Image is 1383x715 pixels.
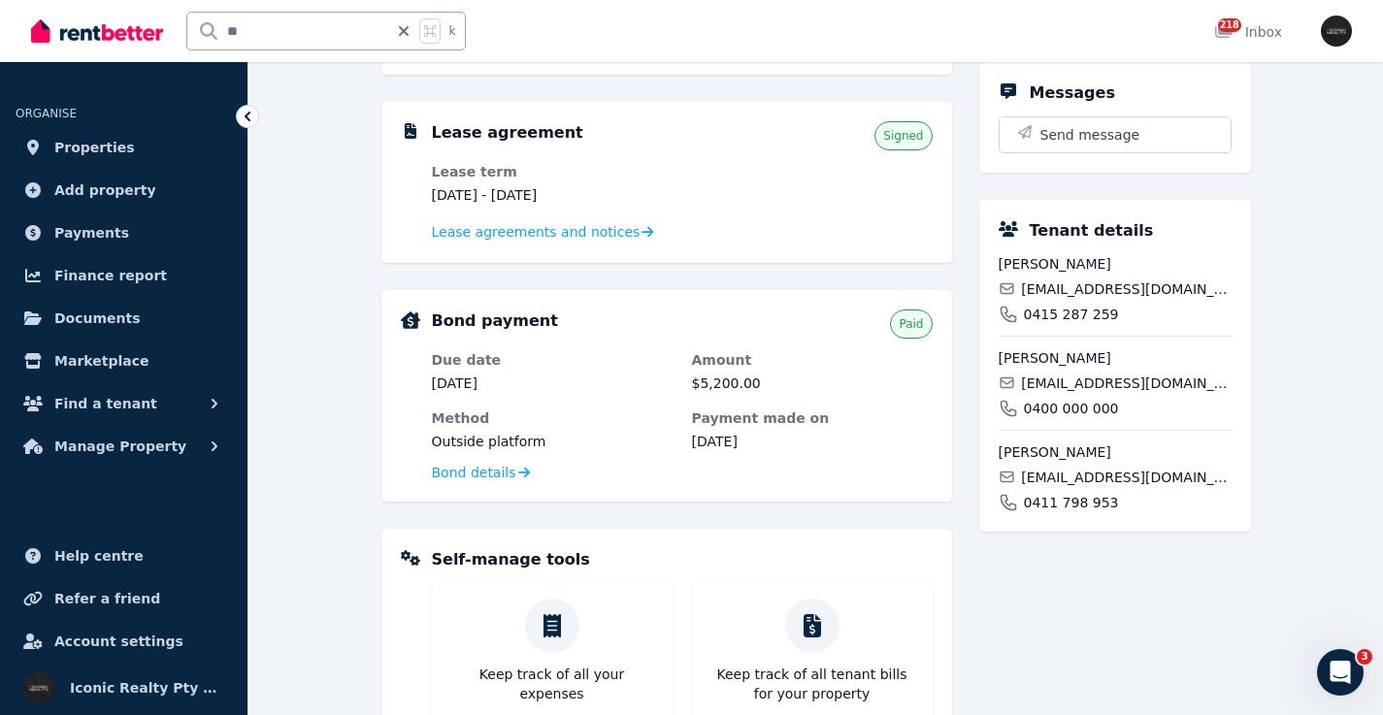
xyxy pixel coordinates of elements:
span: [PERSON_NAME] [999,348,1232,368]
a: Refer a friend [16,579,232,618]
a: Payments [16,213,232,252]
img: RentBetter [31,16,163,46]
dt: Due date [432,350,673,370]
a: Account settings [16,622,232,661]
span: ORGANISE [16,107,77,120]
dt: Amount [692,350,933,370]
h5: Messages [1030,81,1115,105]
dt: Lease term [432,162,673,181]
dt: Method [432,408,673,428]
iframe: Intercom live chat [1317,649,1364,696]
span: Lease agreements and notices [432,222,641,242]
span: Help centre [54,544,144,568]
span: Refer a friend [54,587,160,610]
span: 0411 798 953 [1024,493,1119,512]
a: Bond details [432,463,530,482]
a: Documents [16,299,232,338]
a: Marketplace [16,341,232,380]
a: Add property [16,171,232,210]
span: Send message [1040,125,1140,145]
span: Account settings [54,630,183,653]
span: Marketplace [54,349,148,373]
h5: Tenant details [1030,219,1154,243]
span: Manage Property [54,435,186,458]
div: Inbox [1214,22,1282,42]
h5: Lease agreement [432,121,583,145]
img: Bond Details [401,311,420,329]
a: Help centre [16,536,232,575]
span: [PERSON_NAME] [999,254,1232,274]
dd: [DATE] [432,374,673,393]
span: 218 [1218,18,1241,32]
span: Payments [54,221,129,244]
span: [EMAIL_ADDRESS][DOMAIN_NAME] [1021,374,1231,393]
span: Paid [899,316,923,332]
p: Keep track of all tenant bills for your property [708,665,917,703]
dd: [DATE] - [DATE] [432,185,673,205]
button: Manage Property [16,427,232,466]
span: 0415 287 259 [1024,305,1119,324]
span: Finance report [54,264,167,287]
dd: $5,200.00 [692,374,933,393]
span: Properties [54,136,135,159]
span: k [448,23,455,39]
p: Keep track of all your expenses [447,665,657,703]
span: [EMAIL_ADDRESS][DOMAIN_NAME] [1021,279,1231,299]
span: Bond details [432,463,516,482]
img: Iconic Realty Pty Ltd [1321,16,1352,47]
span: [PERSON_NAME] [999,442,1232,462]
h5: Self-manage tools [432,548,590,571]
a: Properties [16,128,232,167]
span: Signed [883,128,923,144]
span: 3 [1357,649,1372,665]
span: Documents [54,307,141,330]
dt: Payment made on [692,408,933,428]
span: Find a tenant [54,392,157,415]
span: 0400 000 000 [1024,399,1119,418]
img: Iconic Realty Pty Ltd [23,672,54,703]
button: Find a tenant [16,384,232,423]
span: Iconic Realty Pty Ltd [70,676,224,699]
span: [EMAIL_ADDRESS][DOMAIN_NAME] [1021,468,1231,487]
a: Finance report [16,256,232,295]
a: Lease agreements and notices [432,222,654,242]
dd: Outside platform [432,432,673,451]
button: Send message [1000,117,1231,152]
h5: Bond payment [432,309,558,333]
dd: [DATE] [692,432,933,451]
span: Add property [54,179,156,202]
